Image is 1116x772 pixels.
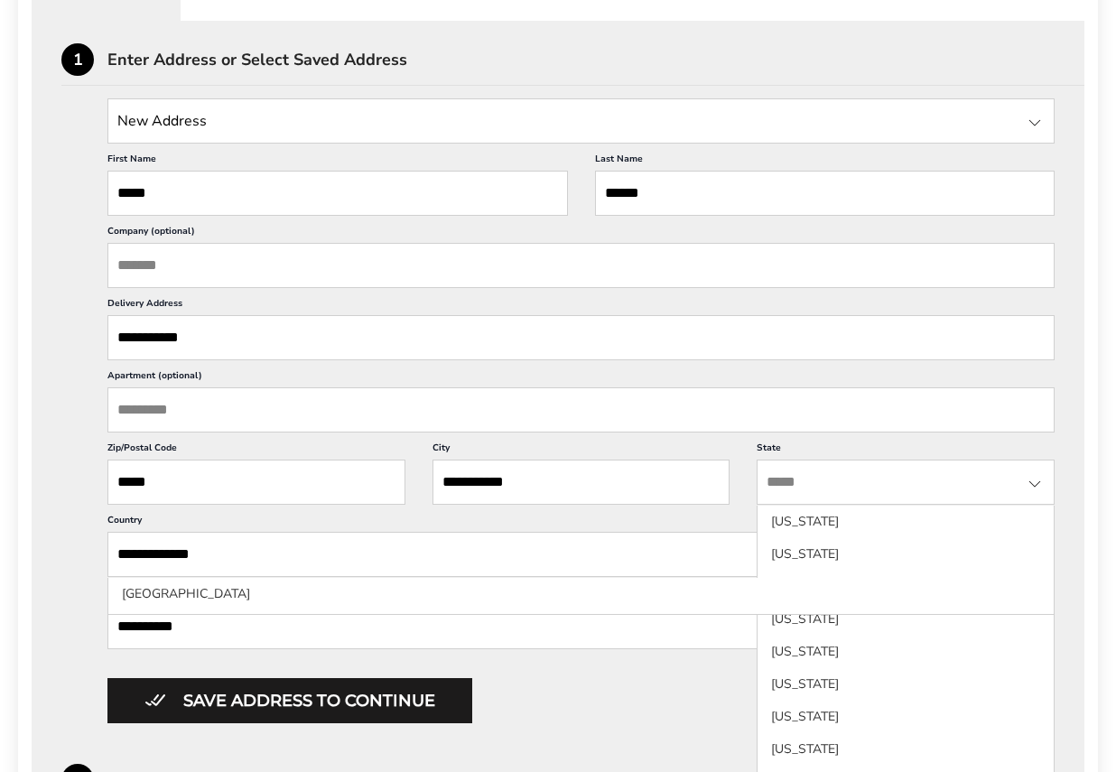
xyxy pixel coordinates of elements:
li: [US_STATE] [758,636,1054,668]
li: [US_STATE] [758,538,1054,571]
input: Apartment [107,387,1055,433]
li: [US_STATE] [758,701,1054,733]
li: [GEOGRAPHIC_DATA] [108,578,1054,610]
input: State [107,98,1055,144]
label: Country [107,514,1055,532]
button: Button save address [107,678,472,723]
div: 1 [61,43,94,76]
li: [US_STATE] [758,733,1054,766]
input: Delivery Address [107,315,1055,360]
input: ZIP [107,460,405,505]
label: Apartment (optional) [107,369,1055,387]
label: Last Name [595,153,1056,171]
li: [US_STATE] [758,571,1054,603]
input: Company [107,243,1055,288]
input: State [107,532,1055,577]
label: Company (optional) [107,225,1055,243]
label: Delivery Address [107,297,1055,315]
div: Enter Address or Select Saved Address [107,51,1084,68]
label: Zip/Postal Code [107,442,405,460]
label: City [432,442,730,460]
input: First Name [107,171,568,216]
input: Last Name [595,171,1056,216]
input: City [432,460,730,505]
li: [US_STATE] [758,668,1054,701]
input: State [757,460,1055,505]
li: [US_STATE] [758,603,1054,636]
label: State [757,442,1055,460]
li: [US_STATE] [758,506,1054,538]
label: First Name [107,153,568,171]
